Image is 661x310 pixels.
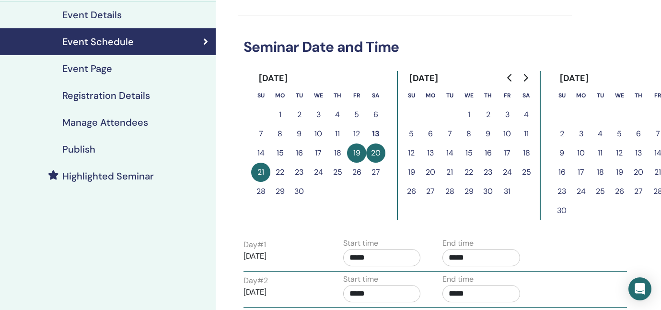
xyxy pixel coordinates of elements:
[290,105,309,124] button: 2
[591,124,610,143] button: 4
[591,86,610,105] th: Tuesday
[478,105,498,124] button: 2
[290,182,309,201] button: 30
[62,170,154,182] h4: Highlighted Seminar
[402,143,421,163] button: 12
[440,163,459,182] button: 21
[309,124,328,143] button: 10
[552,143,571,163] button: 9
[628,277,651,300] div: Open Intercom Messenger
[290,86,309,105] th: Tuesday
[347,143,366,163] button: 19
[610,182,629,201] button: 26
[402,124,421,143] button: 5
[571,124,591,143] button: 3
[498,124,517,143] button: 10
[290,163,309,182] button: 23
[552,124,571,143] button: 2
[366,86,385,105] th: Saturday
[238,38,572,56] h3: Seminar Date and Time
[328,124,347,143] button: 11
[62,117,148,128] h4: Manage Attendees
[610,124,629,143] button: 5
[366,105,385,124] button: 6
[478,182,498,201] button: 30
[442,274,474,285] label: End time
[498,143,517,163] button: 17
[459,163,478,182] button: 22
[502,68,518,87] button: Go to previous month
[629,124,648,143] button: 6
[610,143,629,163] button: 12
[518,68,533,87] button: Go to next month
[459,105,478,124] button: 1
[290,124,309,143] button: 9
[402,86,421,105] th: Sunday
[290,143,309,163] button: 16
[347,86,366,105] th: Friday
[459,86,478,105] th: Wednesday
[571,182,591,201] button: 24
[309,86,328,105] th: Wednesday
[328,105,347,124] button: 4
[552,71,597,86] div: [DATE]
[347,163,366,182] button: 26
[440,143,459,163] button: 14
[251,182,270,201] button: 28
[251,163,270,182] button: 21
[440,182,459,201] button: 28
[629,143,648,163] button: 13
[552,201,571,220] button: 30
[402,163,421,182] button: 19
[244,239,266,250] label: Day # 1
[478,86,498,105] th: Thursday
[610,163,629,182] button: 19
[591,143,610,163] button: 11
[244,250,321,262] p: [DATE]
[591,182,610,201] button: 25
[251,71,296,86] div: [DATE]
[517,124,536,143] button: 11
[62,143,95,155] h4: Publish
[552,163,571,182] button: 16
[571,86,591,105] th: Monday
[343,238,378,249] label: Start time
[498,105,517,124] button: 3
[62,36,134,48] h4: Event Schedule
[517,163,536,182] button: 25
[421,182,440,201] button: 27
[459,182,478,201] button: 29
[402,182,421,201] button: 26
[328,163,347,182] button: 25
[347,124,366,143] button: 12
[244,275,268,286] label: Day # 2
[552,182,571,201] button: 23
[571,143,591,163] button: 10
[62,90,150,101] h4: Registration Details
[440,86,459,105] th: Tuesday
[610,86,629,105] th: Wednesday
[629,163,648,182] button: 20
[517,86,536,105] th: Saturday
[366,163,385,182] button: 27
[366,124,385,143] button: 13
[62,63,112,74] h4: Event Page
[421,86,440,105] th: Monday
[309,105,328,124] button: 3
[343,274,378,285] label: Start time
[459,143,478,163] button: 15
[517,105,536,124] button: 4
[591,163,610,182] button: 18
[328,86,347,105] th: Thursday
[478,143,498,163] button: 16
[309,143,328,163] button: 17
[552,86,571,105] th: Sunday
[270,182,290,201] button: 29
[459,124,478,143] button: 8
[478,124,498,143] button: 9
[498,86,517,105] th: Friday
[328,143,347,163] button: 18
[347,105,366,124] button: 5
[629,86,648,105] th: Thursday
[270,105,290,124] button: 1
